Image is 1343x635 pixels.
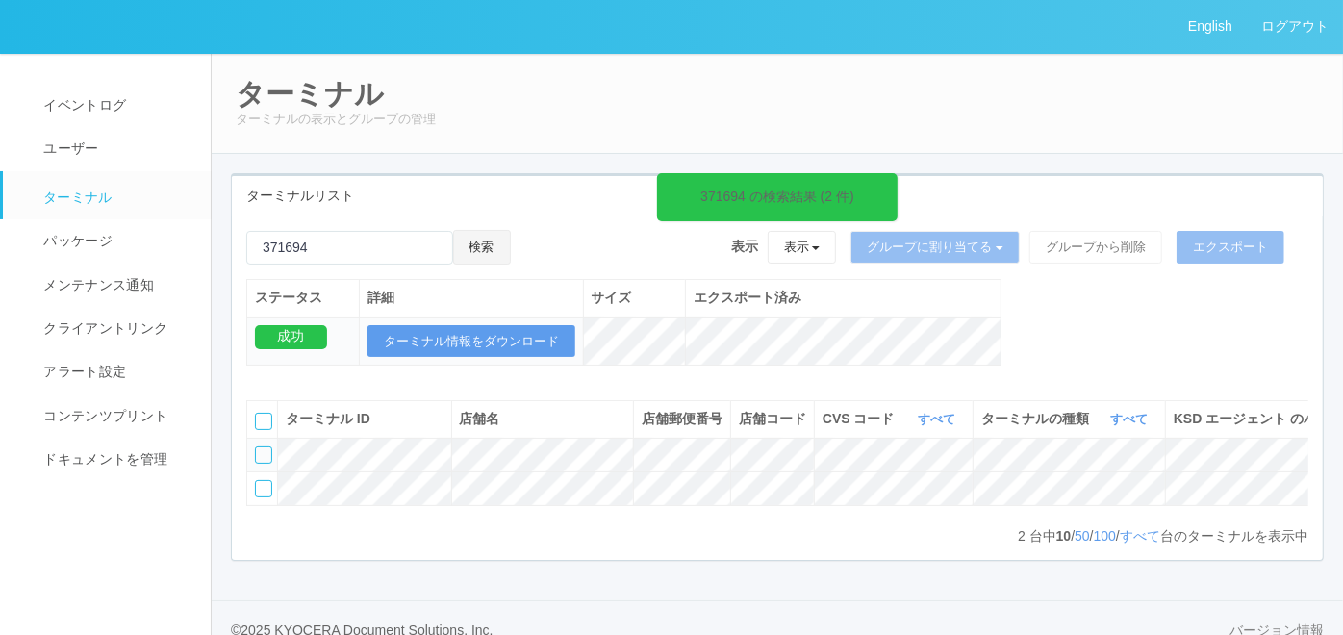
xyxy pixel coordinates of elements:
[850,231,1020,264] button: グループに割り当てる
[255,325,327,349] div: 成功
[1110,412,1153,426] a: すべて
[286,409,443,429] div: ターミナル ID
[700,187,854,207] div: 371694 の検索結果 (2 件)
[38,190,113,205] span: ターミナル
[367,325,575,358] button: ターミナル情報をダウンロード
[367,288,575,308] div: 詳細
[236,78,1319,110] h2: ターミナル
[255,288,351,308] div: ステータス
[453,230,511,265] button: 検索
[38,320,167,336] span: クライアントリンク
[1075,528,1090,544] a: 50
[731,237,758,257] span: 表示
[1177,231,1284,264] button: エクスポート
[1056,528,1072,544] span: 10
[1018,528,1029,544] span: 2
[38,277,154,292] span: メンテナンス通知
[642,411,722,426] span: 店舗郵便番号
[3,394,228,438] a: コンテンツプリント
[739,411,806,426] span: 店舗コード
[232,176,1323,216] div: ターミナルリスト
[3,350,228,394] a: アラート設定
[38,364,126,379] span: アラート設定
[38,451,167,467] span: ドキュメントを管理
[1029,231,1162,264] button: グループから削除
[694,288,993,308] div: エクスポート済み
[1094,528,1116,544] a: 100
[38,140,98,156] span: ユーザー
[38,233,113,248] span: パッケージ
[3,264,228,307] a: メンテナンス通知
[38,97,126,113] span: イベントログ
[460,411,500,426] span: 店舗名
[3,307,228,350] a: クライアントリンク
[913,410,965,429] button: すべて
[3,127,228,170] a: ユーザー
[1105,410,1157,429] button: すべて
[236,110,1319,129] p: ターミナルの表示とグループの管理
[38,408,167,423] span: コンテンツプリント
[1120,528,1160,544] a: すべて
[592,288,677,308] div: サイズ
[768,231,837,264] button: 表示
[1018,526,1308,546] p: 台中 / / / 台のターミナルを表示中
[823,409,900,429] span: CVS コード
[918,412,960,426] a: すべて
[3,84,228,127] a: イベントログ
[3,219,228,263] a: パッケージ
[3,171,228,219] a: ターミナル
[3,438,228,481] a: ドキュメントを管理
[981,409,1094,429] span: ターミナルの種類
